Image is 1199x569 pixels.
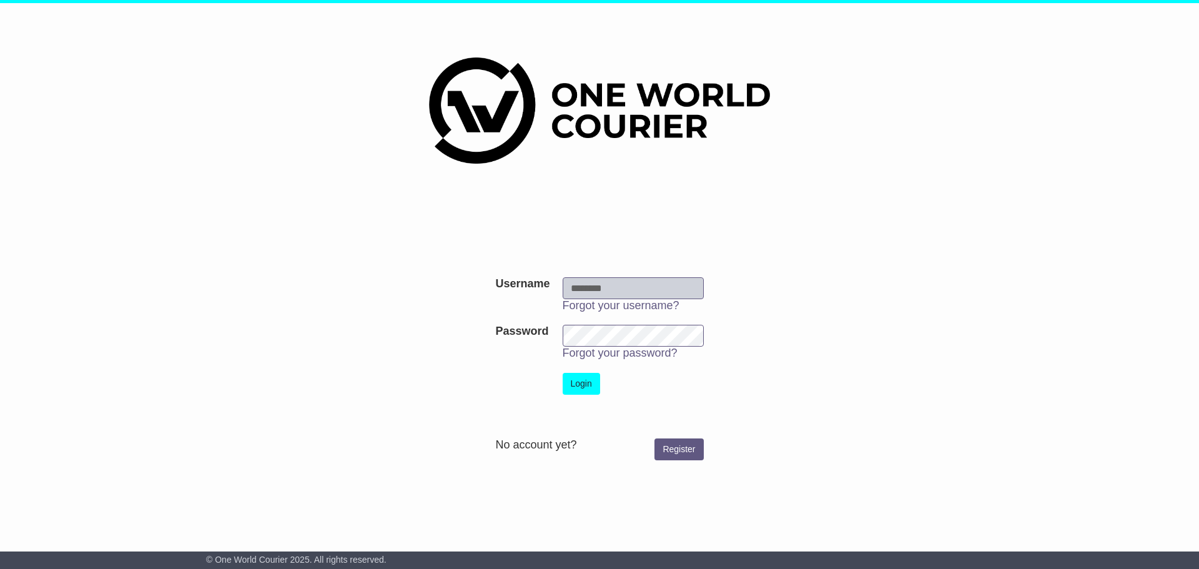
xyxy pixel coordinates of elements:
[495,277,550,291] label: Username
[429,57,770,164] img: One World
[563,299,679,312] a: Forgot your username?
[654,438,703,460] a: Register
[206,555,387,565] span: © One World Courier 2025. All rights reserved.
[563,347,678,359] a: Forgot your password?
[495,325,548,339] label: Password
[495,438,703,452] div: No account yet?
[563,373,600,395] button: Login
